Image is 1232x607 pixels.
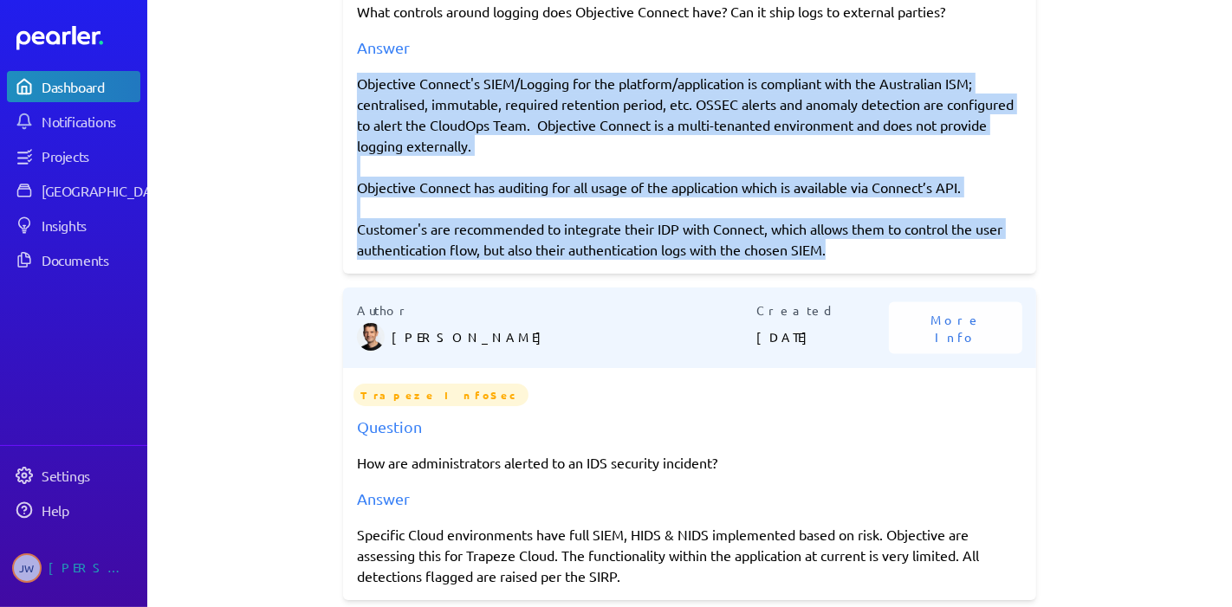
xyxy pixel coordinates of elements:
p: How are administrators alerted to an IDS security incident? [357,452,1022,473]
p: Objective Connect's SIEM/Logging for the platform/application is compliant with the Australian IS... [357,73,1022,156]
a: Projects [7,140,140,171]
span: Trapeze InfoSec [353,384,528,406]
a: Dashboard [16,26,140,50]
button: More Info [889,302,1022,354]
div: Settings [42,467,139,484]
div: Help [42,501,139,519]
p: What controls around logging does Objective Connect have? Can it ship logs to external parties? [357,1,1022,22]
div: Dashboard [42,78,139,95]
p: Created [756,301,890,320]
p: [PERSON_NAME] [392,320,756,354]
p: Author [357,301,756,320]
div: Documents [42,251,139,268]
div: Answer [357,487,1022,510]
a: Notifications [7,106,140,137]
div: Insights [42,216,139,234]
a: [GEOGRAPHIC_DATA] [7,175,140,206]
a: Dashboard [7,71,140,102]
p: Objective Connect has auditing for all usage of the application which is available via Connect’s ... [357,177,1022,197]
div: [PERSON_NAME] [49,553,135,583]
img: James Layton [357,323,385,351]
div: Question [357,415,1022,438]
div: Notifications [42,113,139,130]
a: Documents [7,244,140,275]
span: More Info [910,311,1002,345]
a: Settings [7,460,140,491]
a: Help [7,494,140,526]
p: Customer's are recommended to integrate their IDP with Connect, which allows them to control the ... [357,218,1022,260]
p: [DATE] [756,320,890,354]
div: [GEOGRAPHIC_DATA] [42,182,171,199]
a: JW[PERSON_NAME] [7,546,140,590]
span: Jeremy Williams [12,553,42,583]
div: Projects [42,147,139,165]
p: Specific Cloud environments have full SIEM, HIDS & NIDS implemented based on risk. Objective are ... [357,524,1022,586]
div: Answer [357,36,1022,59]
a: Insights [7,210,140,241]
